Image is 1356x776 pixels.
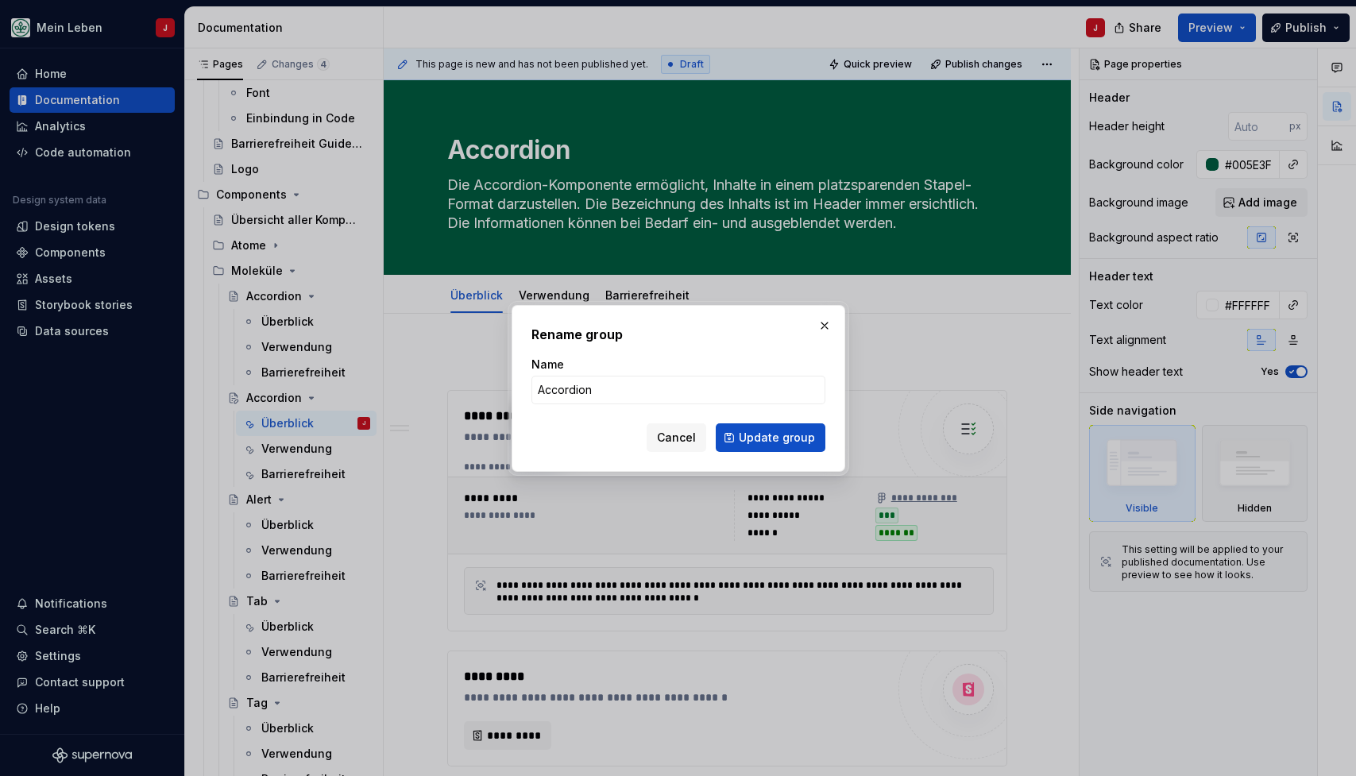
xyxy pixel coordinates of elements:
[531,325,825,344] h2: Rename group
[739,430,815,446] span: Update group
[716,423,825,452] button: Update group
[531,357,564,373] label: Name
[657,430,696,446] span: Cancel
[647,423,706,452] button: Cancel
